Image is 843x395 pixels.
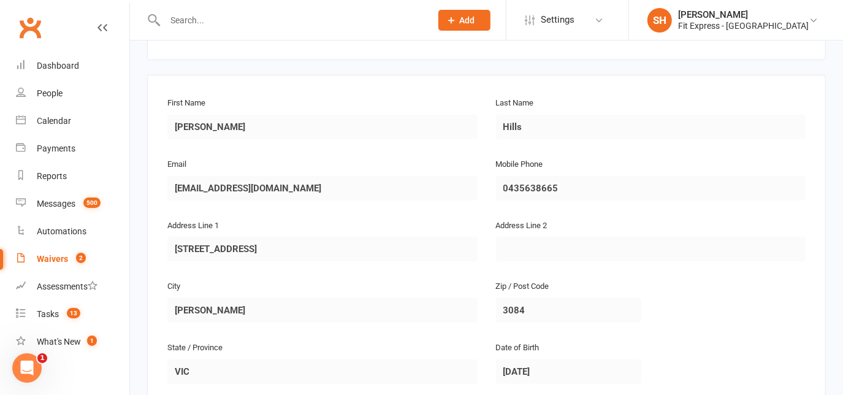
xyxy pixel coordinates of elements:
[37,88,63,98] div: People
[496,220,547,232] label: Address Line 2
[37,61,79,71] div: Dashboard
[541,6,574,34] span: Settings
[496,280,549,293] label: Zip / Post Code
[678,20,809,31] div: Fit Express - [GEOGRAPHIC_DATA]
[16,190,129,218] a: Messages 500
[16,218,129,245] a: Automations
[167,342,223,355] label: State / Province
[37,226,86,236] div: Automations
[67,308,80,318] span: 13
[37,144,75,153] div: Payments
[76,253,86,263] span: 2
[16,163,129,190] a: Reports
[37,254,68,264] div: Waivers
[496,158,543,171] label: Mobile Phone
[167,280,180,293] label: City
[37,282,97,291] div: Assessments
[37,116,71,126] div: Calendar
[37,309,59,319] div: Tasks
[167,220,219,232] label: Address Line 1
[678,9,809,20] div: [PERSON_NAME]
[647,8,672,33] div: SH
[161,12,422,29] input: Search...
[87,336,97,346] span: 1
[16,245,129,273] a: Waivers 2
[167,158,186,171] label: Email
[16,301,129,328] a: Tasks 13
[16,52,129,80] a: Dashboard
[16,273,129,301] a: Assessments
[37,353,47,363] span: 1
[460,15,475,25] span: Add
[16,135,129,163] a: Payments
[12,353,42,383] iframe: Intercom live chat
[16,328,129,356] a: What's New1
[37,337,81,347] div: What's New
[496,342,540,355] label: Date of Birth
[16,80,129,107] a: People
[15,12,45,43] a: Clubworx
[496,97,534,110] label: Last Name
[167,97,205,110] label: First Name
[438,10,490,31] button: Add
[16,107,129,135] a: Calendar
[37,199,75,209] div: Messages
[37,171,67,181] div: Reports
[83,197,101,208] span: 500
